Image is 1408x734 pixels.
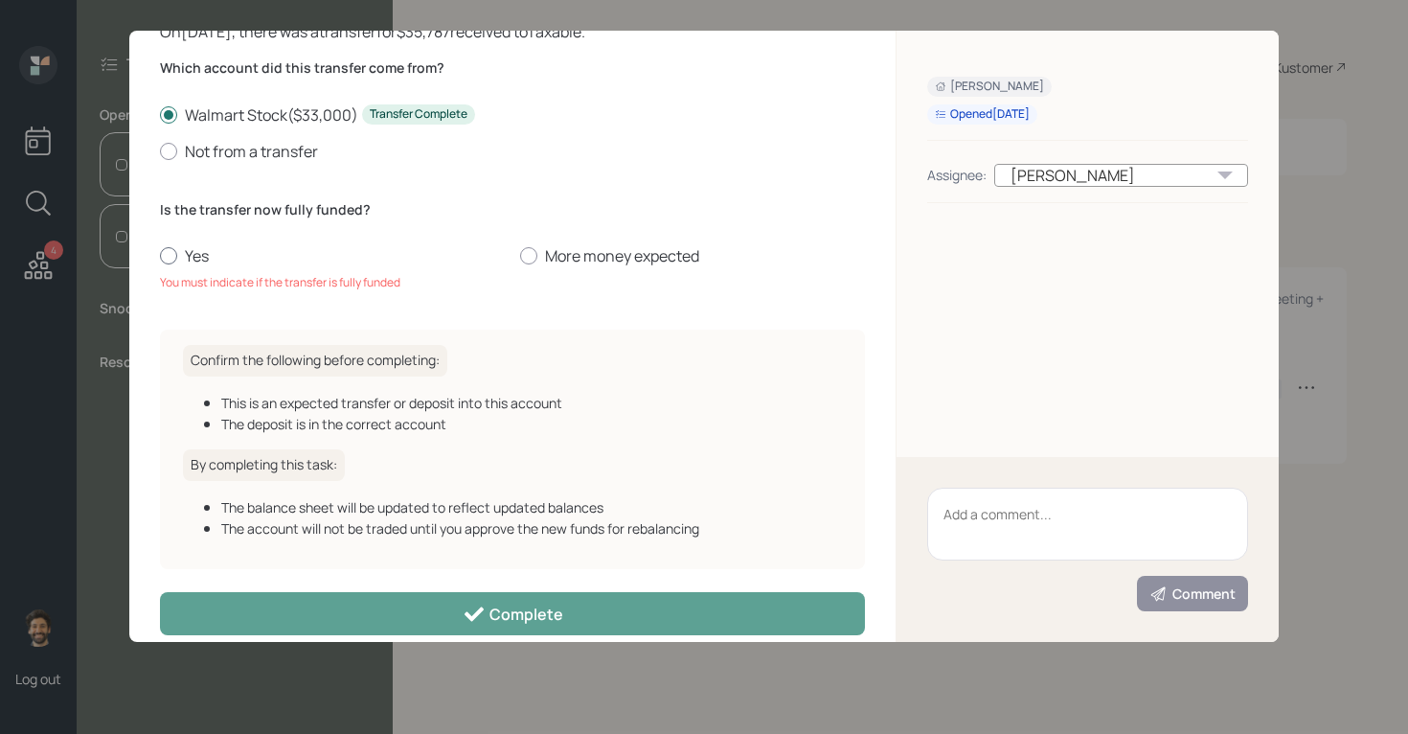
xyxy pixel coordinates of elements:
div: On [DATE] , there was a transfer for $35,787 received to Taxable . [160,20,865,43]
h6: By completing this task: [183,449,345,481]
div: Comment [1149,585,1236,604]
label: Not from a transfer [160,141,865,162]
label: More money expected [520,245,865,266]
div: Complete [463,603,563,626]
div: The balance sheet will be updated to reflect updated balances [221,497,842,517]
label: Yes [160,245,505,266]
div: Transfer Complete [370,106,467,123]
div: Opened [DATE] [935,106,1030,123]
button: Complete [160,592,865,635]
div: This is an expected transfer or deposit into this account [221,393,842,413]
div: [PERSON_NAME] [994,164,1248,187]
div: The account will not be traded until you approve the new funds for rebalancing [221,518,842,539]
div: Assignee: [927,165,987,185]
h6: Confirm the following before completing: [183,345,447,377]
div: You must indicate if the transfer is fully funded [160,274,865,291]
label: Is the transfer now fully funded? [160,200,865,219]
div: The deposit is in the correct account [221,414,842,434]
label: Which account did this transfer come from? [160,58,865,78]
label: Walmart Stock ( $33,000 ) [160,104,865,126]
div: [PERSON_NAME] [935,79,1044,95]
button: Comment [1137,576,1248,611]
